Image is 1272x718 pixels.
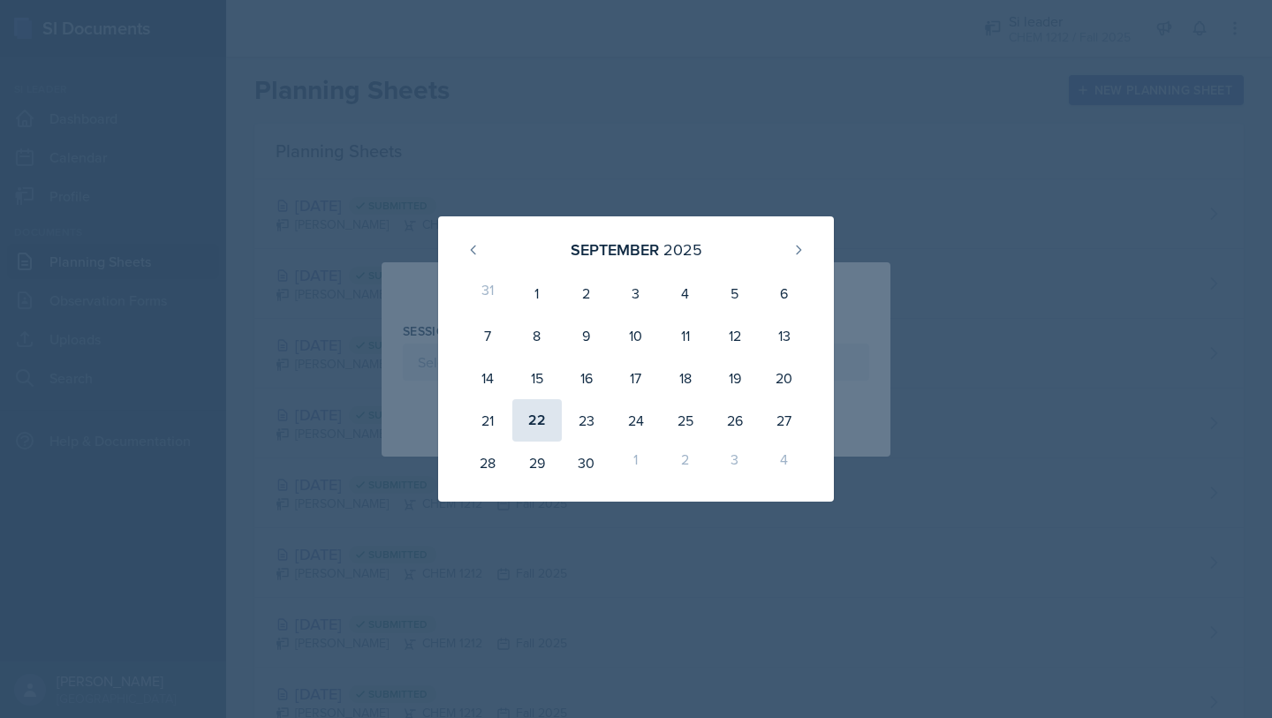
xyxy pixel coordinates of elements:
[760,314,809,357] div: 13
[661,442,710,484] div: 2
[710,357,760,399] div: 19
[562,272,611,314] div: 2
[661,399,710,442] div: 25
[463,314,512,357] div: 7
[710,442,760,484] div: 3
[661,272,710,314] div: 4
[710,314,760,357] div: 12
[463,442,512,484] div: 28
[562,399,611,442] div: 23
[512,314,562,357] div: 8
[661,314,710,357] div: 11
[760,272,809,314] div: 6
[760,399,809,442] div: 27
[663,238,702,261] div: 2025
[611,314,661,357] div: 10
[661,357,710,399] div: 18
[562,314,611,357] div: 9
[562,357,611,399] div: 16
[512,442,562,484] div: 29
[463,357,512,399] div: 14
[571,238,659,261] div: September
[611,399,661,442] div: 24
[760,442,809,484] div: 4
[760,357,809,399] div: 20
[463,399,512,442] div: 21
[611,272,661,314] div: 3
[512,399,562,442] div: 22
[611,357,661,399] div: 17
[710,399,760,442] div: 26
[562,442,611,484] div: 30
[710,272,760,314] div: 5
[463,272,512,314] div: 31
[611,442,661,484] div: 1
[512,272,562,314] div: 1
[512,357,562,399] div: 15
